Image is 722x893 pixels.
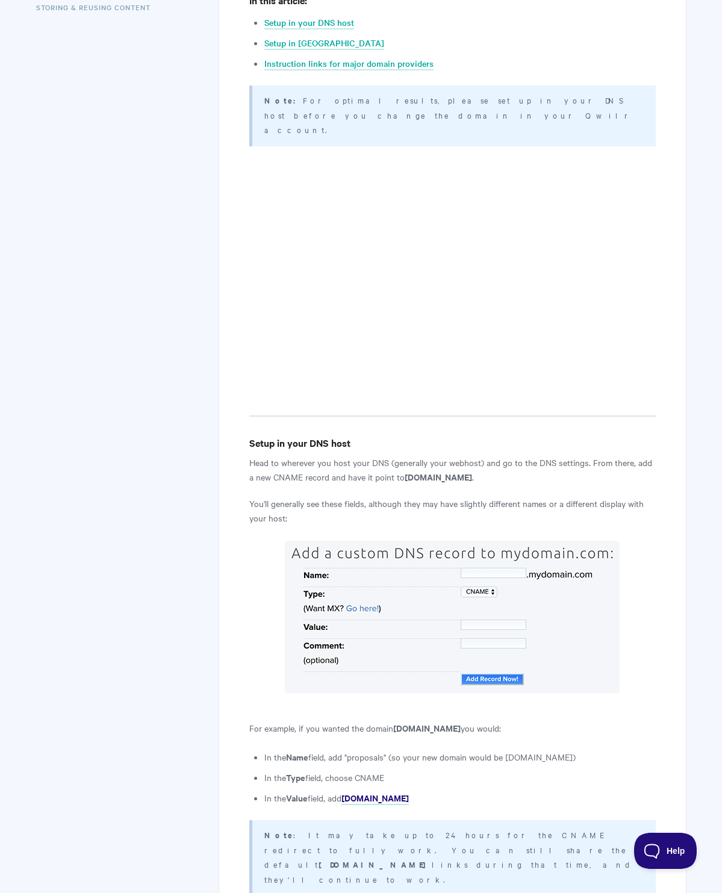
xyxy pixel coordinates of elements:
a: Setup in [GEOGRAPHIC_DATA] [264,37,384,50]
p: You'll generally see these fields, although they may have slightly different names or a different... [249,496,655,525]
p: Head to wherever you host your DNS (generally your webhost) and go to the DNS settings. From ther... [249,455,655,484]
strong: [DOMAIN_NAME] [393,721,461,734]
strong: [DOMAIN_NAME] [341,791,409,804]
p: For optimal results, please set up in your DNS host before you change the domain in your Qwilr ac... [264,93,640,137]
p: For example, if you wanted the domain you would: [249,721,655,735]
iframe: Toggle Customer Support [634,833,698,869]
strong: Type [286,771,305,783]
iframe: Vimeo video player [249,163,655,391]
strong: Note: [264,95,303,106]
strong: [DOMAIN_NAME] [405,470,472,483]
h4: Setup in your DNS host [249,435,655,450]
strong: Value [286,791,308,804]
p: : It may take up to 24 hours for the CNAME redirect to fully work. You can still share the defaul... [264,827,640,886]
a: Instruction links for major domain providers [264,57,434,70]
strong: Note [264,829,293,841]
strong: Name [286,750,308,763]
img: A sample CNAME record form with no data entered [285,541,620,693]
li: In the field, choose CNAME [264,770,655,785]
li: In the field, add [264,791,655,805]
strong: [DOMAIN_NAME] [319,859,432,870]
li: In the field, add "proposals" (so your new domain would be [DOMAIN_NAME]) [264,750,655,764]
a: Setup in your DNS host [264,16,354,30]
a: [DOMAIN_NAME] [341,792,409,805]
